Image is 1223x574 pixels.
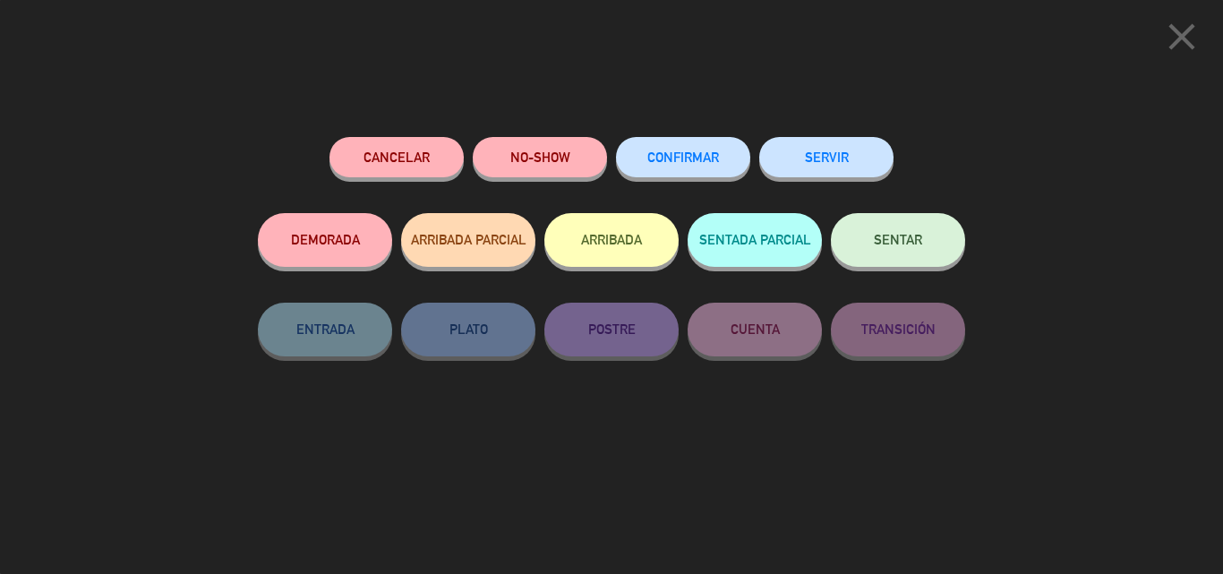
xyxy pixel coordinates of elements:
[831,303,965,356] button: TRANSICIÓN
[401,303,535,356] button: PLATO
[647,150,719,165] span: CONFIRMAR
[544,213,679,267] button: ARRIBADA
[329,137,464,177] button: Cancelar
[544,303,679,356] button: POSTRE
[401,213,535,267] button: ARRIBADA PARCIAL
[831,213,965,267] button: SENTAR
[1154,13,1210,66] button: close
[688,213,822,267] button: SENTADA PARCIAL
[258,303,392,356] button: ENTRADA
[616,137,750,177] button: CONFIRMAR
[688,303,822,356] button: CUENTA
[258,213,392,267] button: DEMORADA
[874,232,922,247] span: SENTAR
[1159,14,1204,59] i: close
[473,137,607,177] button: NO-SHOW
[759,137,894,177] button: SERVIR
[411,232,526,247] span: ARRIBADA PARCIAL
